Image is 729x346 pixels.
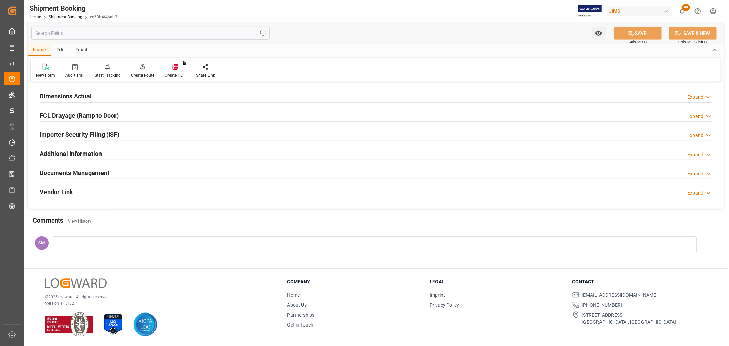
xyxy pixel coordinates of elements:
div: Start Tracking [95,72,121,78]
a: Privacy Policy [430,302,459,308]
span: Ctrl/CMD + Shift + S [678,39,708,44]
button: show 49 new notifications [675,3,690,19]
h3: Company [287,278,421,285]
h2: Vendor Link [40,187,73,197]
div: Shipment Booking [30,3,117,13]
button: JIMS [606,4,675,17]
div: JIMS [606,6,672,16]
div: Expand [687,113,703,120]
input: Search Fields [31,27,270,40]
a: Imprint [430,292,445,298]
div: Email [70,44,93,56]
div: Expand [687,151,703,158]
h2: Importer Security Filing (ISF) [40,130,119,139]
button: SAVE [614,27,662,40]
h2: Comments [33,216,63,225]
button: open menu [592,27,606,40]
div: Home [28,44,51,56]
span: SM [39,240,45,245]
div: Create Route [131,72,154,78]
h3: Legal [430,278,564,285]
div: New Form [36,72,55,78]
div: Expand [687,132,703,139]
span: [PHONE_NUMBER] [582,302,622,309]
p: Version 1.1.132 [45,300,270,306]
div: Expand [687,189,703,197]
h2: Documents Management [40,168,109,177]
h2: Additional Information [40,149,102,158]
a: Get in Touch [287,322,313,328]
span: [EMAIL_ADDRESS][DOMAIN_NAME] [582,292,658,299]
img: ISO 9001 & ISO 14001 Certification [45,312,93,336]
h2: FCL Drayage (Ramp to Door) [40,111,119,120]
a: Home [30,15,41,19]
img: Exertis%20JAM%20-%20Email%20Logo.jpg_1722504956.jpg [578,5,602,17]
a: Shipment Booking [49,15,82,19]
h2: Dimensions Actual [40,92,92,101]
a: View History [68,219,91,224]
a: Home [287,292,300,298]
div: Expand [687,170,703,177]
div: Share Link [196,72,215,78]
span: Ctrl/CMD + S [629,39,648,44]
img: Logward Logo [45,278,107,288]
div: Expand [687,94,703,101]
a: Partnerships [287,312,314,318]
span: [STREET_ADDRESS], [GEOGRAPHIC_DATA], [GEOGRAPHIC_DATA] [582,311,676,326]
a: About Us [287,302,307,308]
p: © 2025 Logward. All rights reserved. [45,294,270,300]
img: ISO 27001 Certification [101,312,125,336]
div: Audit Trail [65,72,84,78]
h3: Contact [572,278,706,285]
button: Help Center [690,3,705,19]
button: SAVE & NEW [669,27,717,40]
div: Edit [51,44,70,56]
img: AICPA SOC [133,312,157,336]
span: 49 [682,4,690,11]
